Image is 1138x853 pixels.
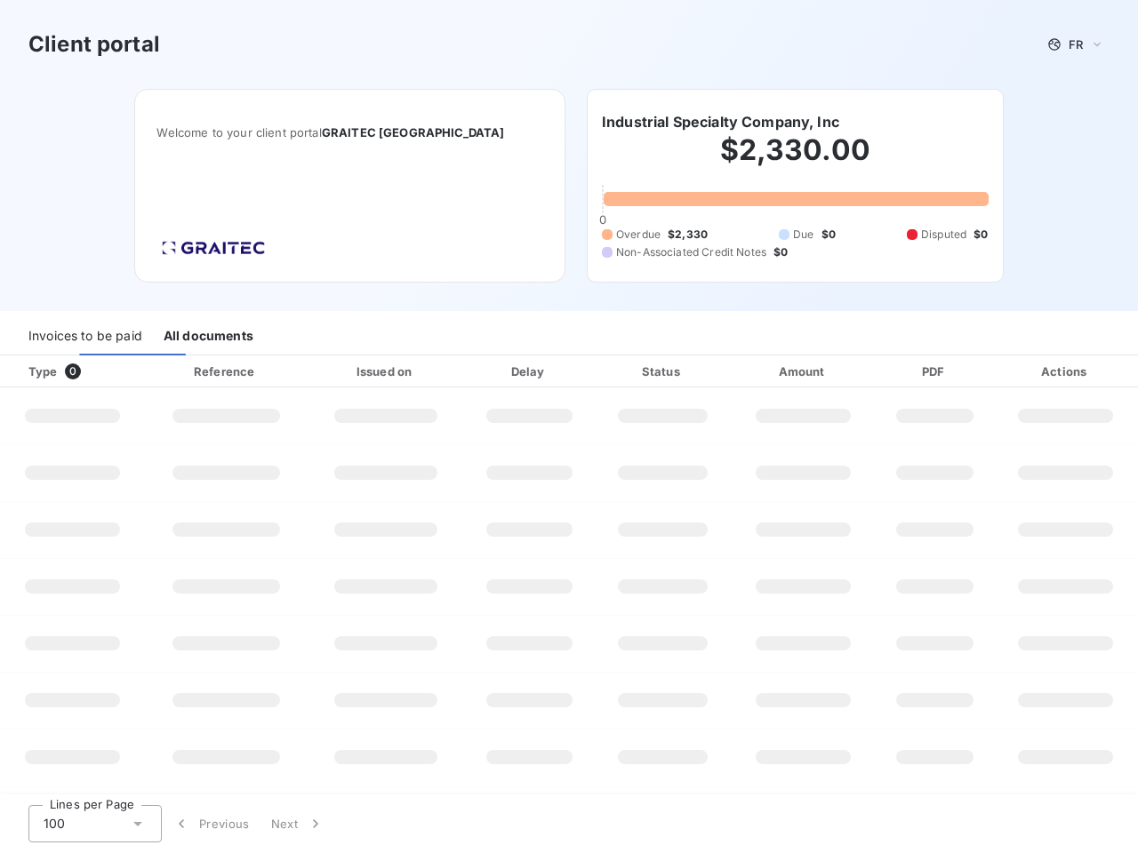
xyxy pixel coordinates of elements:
[44,815,65,833] span: 100
[616,244,766,260] span: Non-Associated Credit Notes
[1069,37,1083,52] span: FR
[156,125,543,140] span: Welcome to your client portal
[668,227,708,243] span: $2,330
[602,111,839,132] h6: Industrial Specialty Company, Inc
[468,363,591,380] div: Delay
[311,363,461,380] div: Issued on
[921,227,966,243] span: Disputed
[194,364,254,379] div: Reference
[997,363,1134,380] div: Actions
[879,363,990,380] div: PDF
[322,125,505,140] span: GRAITEC [GEOGRAPHIC_DATA]
[773,244,788,260] span: $0
[616,227,661,243] span: Overdue
[164,318,253,355] div: All documents
[260,805,335,842] button: Next
[599,212,606,227] span: 0
[162,805,260,842] button: Previous
[734,363,873,380] div: Amount
[65,363,81,379] span: 0
[602,132,989,186] h2: $2,330.00
[974,227,988,243] span: $0
[598,363,727,380] div: Status
[821,227,836,243] span: $0
[28,28,160,60] h3: Client portal
[28,318,142,355] div: Invoices to be paid
[18,363,140,380] div: Type
[156,235,270,260] img: Company logo
[793,227,813,243] span: Due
